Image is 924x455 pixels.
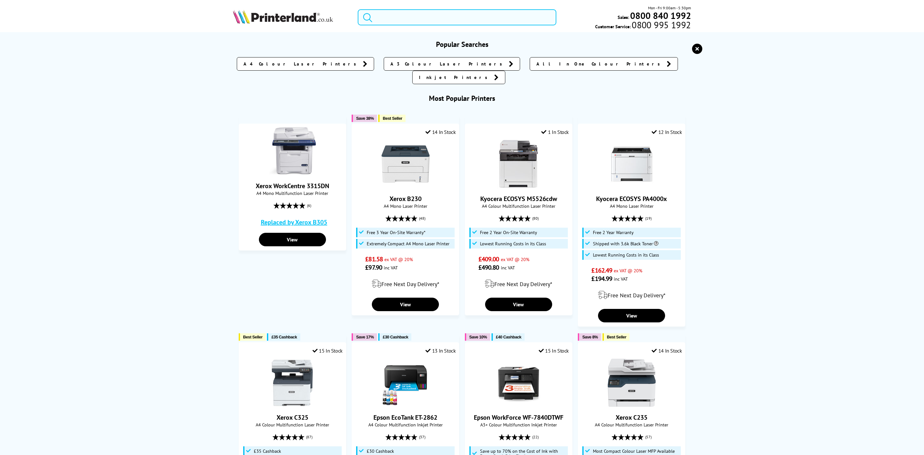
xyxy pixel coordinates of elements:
button: £40 Cashback [492,333,525,341]
span: A4 Colour Multifunction Laser Printer [242,422,343,428]
a: All In One Colour Printers [530,57,678,71]
span: inc VAT [384,265,398,271]
img: Printerland Logo [233,10,333,24]
span: £35 Cashback [254,449,281,454]
a: Kyocera ECOSYS PA4000x [608,183,656,189]
span: £490.80 [478,263,499,272]
button: £35 Cashback [267,333,300,341]
span: Save 38% [356,116,374,121]
span: A4 Mono Multifunction Laser Printer [242,190,343,196]
span: 0800 995 1992 [631,22,691,28]
span: Free 3 Year On-Site Warranty* [367,230,425,235]
a: Kyocera ECOSYS M5526cdw [494,183,543,189]
span: A4 Colour Laser Printers [244,61,360,67]
div: 15 In Stock [539,347,569,354]
span: Save 10% [469,335,487,339]
button: Best Seller [603,333,630,341]
div: 15 In Stock [312,347,343,354]
span: Best Seller [607,335,627,339]
span: £40 Cashback [496,335,521,339]
span: (80) [532,212,539,224]
a: View [598,309,665,322]
a: Epson WorkForce WF-7840DTWF [474,413,563,422]
a: A3 Colour Laser Printers [384,57,520,71]
a: Xerox C235 [616,413,647,422]
span: inc VAT [501,265,515,271]
a: Printerland Logo [233,10,350,25]
span: A3+ Colour Multifunction Inkjet Printer [468,422,569,428]
span: (37) [419,431,425,443]
span: Sales: [618,14,629,20]
span: £30 Cashback [383,335,408,339]
a: Epson WorkForce WF-7840DTWF [494,402,543,408]
span: Best Seller [243,335,263,339]
span: Best Seller [383,116,402,121]
span: A4 Colour Multifunction Inkjet Printer [355,422,456,428]
span: Free 2 Year On-Site Warranty [480,230,537,235]
span: Inkjet Printers [419,74,491,81]
div: 1 In Stock [541,129,569,135]
div: 14 In Stock [425,129,456,135]
span: Customer Service: [595,22,691,30]
button: Save 38% [352,115,377,122]
span: A4 Colour Multifunction Laser Printer [468,203,569,209]
span: £35 Cashback [271,335,297,339]
span: inc VAT [614,276,628,282]
span: Lowest Running Costs in its Class [480,241,546,246]
a: Inkjet Printers [412,71,505,84]
button: Save 8% [578,333,601,341]
a: Xerox C235 [608,402,656,408]
img: Xerox WorkCentre 3315DN [268,127,316,175]
span: A4 Colour Multifunction Laser Printer [581,422,682,428]
a: Kyocera ECOSYS M5526cdw [480,195,557,203]
a: Replaced by Xerox B305 [261,218,327,226]
a: View [259,233,326,246]
span: £81.58 [365,255,383,263]
div: 13 In Stock [425,347,456,354]
input: Search product [358,9,556,25]
a: Xerox C325 [268,402,316,408]
span: ex VAT @ 20% [501,256,529,262]
span: (87) [306,431,312,443]
span: A3 Colour Laser Printers [390,61,506,67]
span: (48) [419,212,425,224]
a: Epson EcoTank ET-2862 [373,413,437,422]
b: 0800 840 1992 [630,10,691,22]
img: Epson WorkForce WF-7840DTWF [494,359,543,407]
a: 0800 840 1992 [629,13,691,19]
div: modal_delivery [468,275,569,293]
a: Xerox WorkCentre 3315DN [256,182,329,190]
span: Save 17% [356,335,374,339]
a: Xerox C325 [277,413,308,422]
span: £194.99 [591,275,612,283]
a: Xerox B230 [381,183,430,189]
a: Kyocera ECOSYS PA4000x [596,195,667,203]
span: £30 Cashback [367,449,394,454]
div: modal_delivery [581,286,682,304]
img: Epson EcoTank ET-2862 [381,359,430,407]
span: Free 2 Year Warranty [593,230,634,235]
a: Xerox WorkCentre 3315DN [268,170,316,177]
a: Xerox B230 [389,195,422,203]
img: Kyocera ECOSYS PA4000x [608,140,656,188]
h3: Most Popular Printers [233,94,691,103]
span: Extremely Compact A4 Mono Laser Printer [367,241,449,246]
button: Best Seller [239,333,266,341]
button: Best Seller [378,115,406,122]
div: 14 In Stock [652,347,682,354]
img: Xerox C235 [608,359,656,407]
span: £409.00 [478,255,499,263]
span: (6) [307,199,311,212]
span: ex VAT @ 20% [384,256,413,262]
a: View [372,298,439,311]
a: View [485,298,552,311]
button: Save 10% [465,333,490,341]
span: Most Compact Colour Laser MFP Available [593,449,675,454]
span: Save 8% [582,335,598,339]
span: All In One Colour Printers [536,61,663,67]
img: Xerox B230 [381,140,430,188]
div: modal_delivery [355,275,456,293]
span: Lowest Running Costs in its Class [593,252,659,258]
a: Epson EcoTank ET-2862 [381,402,430,408]
span: (22) [532,431,539,443]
